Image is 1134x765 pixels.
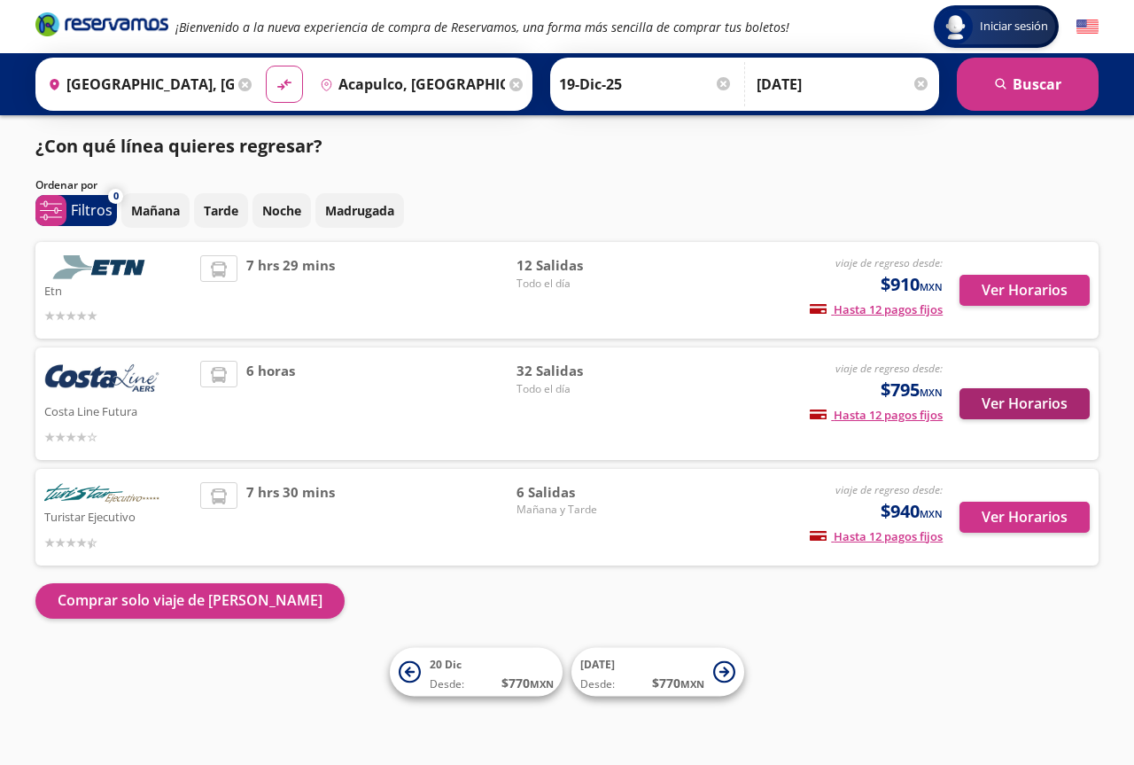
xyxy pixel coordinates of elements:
i: Brand Logo [35,11,168,37]
em: ¡Bienvenido a la nueva experiencia de compra de Reservamos, una forma más sencilla de comprar tus... [175,19,789,35]
em: viaje de regreso desde: [835,361,943,376]
span: $ 770 [652,674,704,692]
p: Noche [262,201,301,220]
span: Hasta 12 pagos fijos [810,407,943,423]
span: Mañana y Tarde [517,502,641,518]
p: ¿Con qué línea quieres regresar? [35,133,322,160]
span: 7 hrs 29 mins [246,255,335,325]
p: Mañana [131,201,180,220]
small: MXN [920,280,943,293]
button: [DATE]Desde:$770MXN [571,648,744,697]
button: Comprar solo viaje de [PERSON_NAME] [35,583,345,619]
button: Madrugada [315,193,404,228]
button: Tarde [194,193,248,228]
button: Ver Horarios [959,388,1090,419]
button: Mañana [121,193,190,228]
span: $910 [881,271,943,298]
em: viaje de regreso desde: [835,482,943,497]
p: Costa Line Futura [44,400,191,421]
span: 7 hrs 30 mins [246,482,335,552]
small: MXN [680,677,704,691]
input: Buscar Destino [313,62,506,106]
span: 12 Salidas [517,255,641,276]
span: $795 [881,377,943,403]
small: MXN [530,677,554,691]
button: 0Filtros [35,195,117,226]
span: 6 horas [246,361,295,447]
input: Opcional [757,62,930,106]
span: Hasta 12 pagos fijos [810,301,943,317]
span: Desde: [430,676,464,692]
span: 0 [113,189,119,204]
button: Ver Horarios [959,502,1090,533]
span: 20 Dic [430,657,462,672]
input: Elegir Fecha [559,62,733,106]
span: Todo el día [517,276,641,292]
img: Etn [44,255,159,279]
button: Buscar [957,58,1099,111]
span: Todo el día [517,381,641,397]
p: Etn [44,279,191,301]
button: Ver Horarios [959,275,1090,306]
span: Iniciar sesión [973,18,1055,35]
p: Ordenar por [35,177,97,193]
span: 6 Salidas [517,482,641,503]
small: MXN [920,386,943,399]
em: viaje de regreso desde: [835,255,943,270]
button: English [1076,16,1099,38]
span: $ 770 [501,674,554,692]
span: Desde: [580,676,615,692]
p: Madrugada [325,201,394,220]
input: Buscar Origen [41,62,234,106]
span: 32 Salidas [517,361,641,381]
button: 20 DicDesde:$770MXN [390,648,563,697]
p: Filtros [71,199,113,221]
span: Hasta 12 pagos fijos [810,528,943,544]
span: $940 [881,498,943,525]
p: Turistar Ejecutivo [44,505,191,527]
a: Brand Logo [35,11,168,43]
p: Tarde [204,201,238,220]
small: MXN [920,507,943,520]
img: Turistar Ejecutivo [44,482,159,506]
button: Noche [252,193,311,228]
img: Costa Line Futura [44,361,159,400]
span: [DATE] [580,657,615,672]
